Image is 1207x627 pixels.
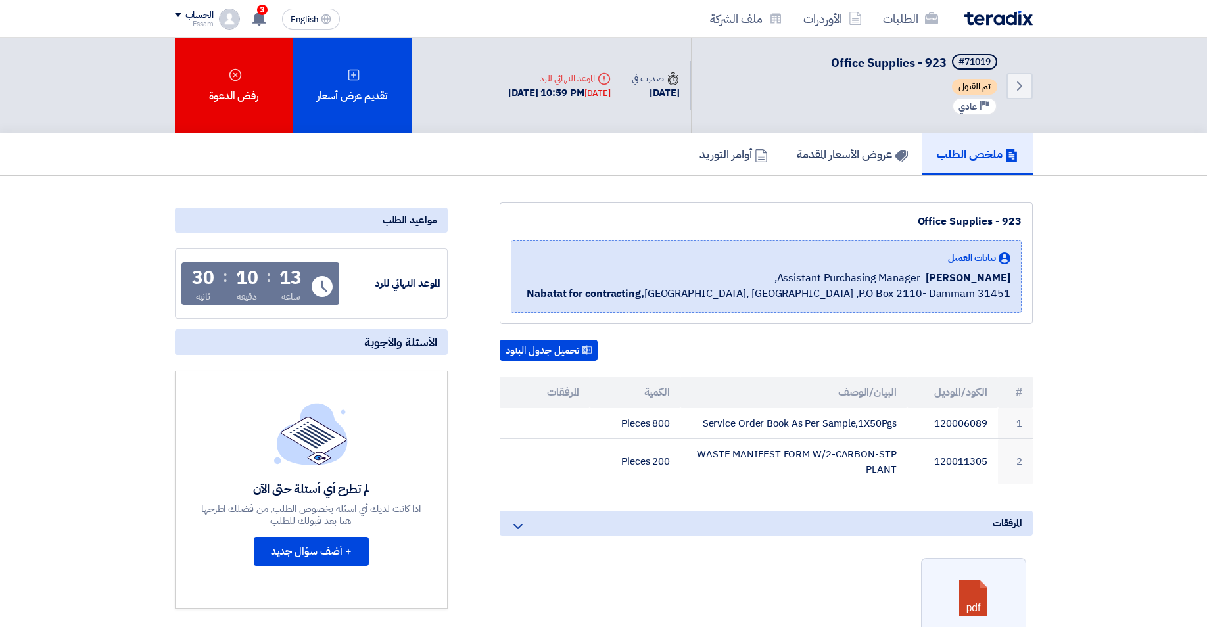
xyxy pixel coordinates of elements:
[364,335,437,350] span: الأسئلة والأجوبة
[793,3,872,34] a: الأوردرات
[907,408,998,439] td: 120006089
[680,408,907,439] td: Service Order Book As Per Sample,1X50Pgs
[699,147,768,162] h5: أوامر التوريد
[699,3,793,34] a: ملف الشركة
[500,377,590,408] th: المرفقات
[831,54,947,72] span: Office Supplies - 923
[185,10,214,21] div: الحساب
[279,269,302,287] div: 13
[685,133,782,175] a: أوامر التوريد
[632,85,679,101] div: [DATE]
[632,72,679,85] div: صدرت في
[293,38,412,133] div: تقديم عرض أسعار
[782,133,922,175] a: عروض الأسعار المقدمة
[236,269,258,287] div: 10
[680,377,907,408] th: البيان/الوصف
[937,147,1018,162] h5: ملخص الطلب
[281,290,300,304] div: ساعة
[254,537,369,566] button: + أضف سؤال جديد
[199,503,423,526] div: اذا كانت لديك أي اسئلة بخصوص الطلب, من فضلك اطرحها هنا بعد قبولك للطلب
[590,377,680,408] th: الكمية
[342,276,440,291] div: الموعد النهائي للرد
[922,133,1033,175] a: ملخص الطلب
[291,15,318,24] span: English
[998,377,1033,408] th: #
[872,3,949,34] a: الطلبات
[948,251,996,265] span: بيانات العميل
[175,208,448,233] div: مواعيد الطلب
[511,214,1022,229] div: Office Supplies - 923
[998,408,1033,439] td: 1
[223,265,227,289] div: :
[958,101,977,113] span: عادي
[199,481,423,496] div: لم تطرح أي أسئلة حتى الآن
[926,270,1010,286] span: [PERSON_NAME]
[175,38,293,133] div: رفض الدعوة
[282,9,340,30] button: English
[508,85,611,101] div: [DATE] 10:59 PM
[527,286,644,302] b: Nabatat for contracting,
[192,269,214,287] div: 30
[797,147,908,162] h5: عروض الأسعار المقدمة
[196,290,211,304] div: ثانية
[590,439,680,485] td: 200 Pieces
[266,265,271,289] div: :
[527,286,1010,302] span: [GEOGRAPHIC_DATA], [GEOGRAPHIC_DATA] ,P.O Box 2110- Dammam 31451
[964,11,1033,26] img: Teradix logo
[257,5,268,15] span: 3
[774,270,920,286] span: Assistant Purchasing Manager,
[274,403,348,465] img: empty_state_list.svg
[237,290,257,304] div: دقيقة
[508,72,611,85] div: الموعد النهائي للرد
[993,516,1022,530] span: المرفقات
[175,20,214,28] div: Essam
[958,58,991,67] div: #71019
[219,9,240,30] img: profile_test.png
[907,377,998,408] th: الكود/الموديل
[500,340,598,361] button: تحميل جدول البنود
[680,439,907,485] td: WASTE MANIFEST FORM W/2-CARBON-STP PLANT
[952,79,997,95] span: تم القبول
[584,87,611,100] div: [DATE]
[998,439,1033,485] td: 2
[907,439,998,485] td: 120011305
[590,408,680,439] td: 800 Pieces
[831,54,1000,72] h5: Office Supplies - 923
